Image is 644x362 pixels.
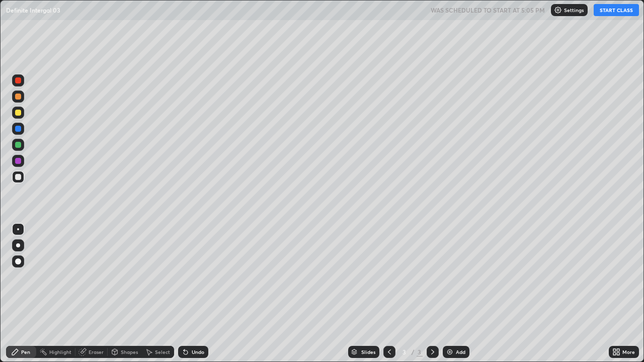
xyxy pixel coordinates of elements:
div: Select [155,349,170,354]
img: class-settings-icons [554,6,562,14]
div: Shapes [121,349,138,354]
div: Eraser [89,349,104,354]
div: Undo [192,349,204,354]
div: / [412,349,415,355]
img: add-slide-button [446,348,454,356]
div: Slides [361,349,375,354]
p: Definite Intergal 03 [6,6,60,14]
p: Settings [564,8,584,13]
div: Pen [21,349,30,354]
div: Highlight [49,349,71,354]
div: More [622,349,635,354]
div: 3 [417,347,423,356]
h5: WAS SCHEDULED TO START AT 5:05 PM [431,6,545,15]
div: Add [456,349,465,354]
div: 3 [399,349,410,355]
button: START CLASS [594,4,639,16]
